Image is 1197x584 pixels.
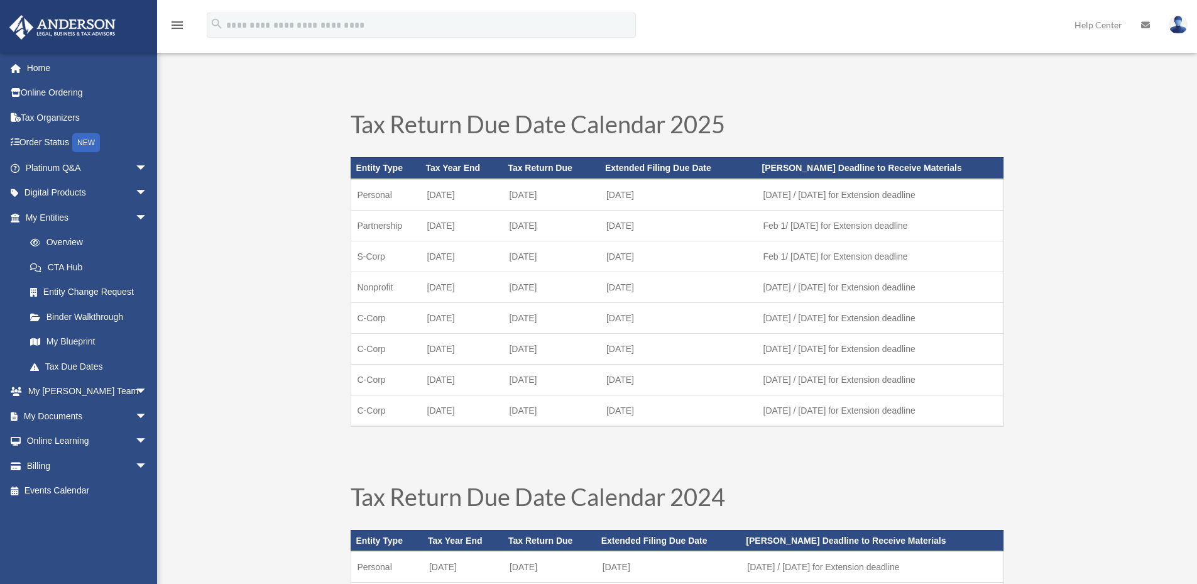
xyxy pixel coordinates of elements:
a: Tax Due Dates [18,354,160,379]
th: Tax Year End [421,157,503,179]
td: [DATE] [421,302,503,333]
td: [DATE] [600,241,757,272]
a: Digital Productsarrow_drop_down [9,180,167,206]
td: [DATE] [503,179,600,211]
a: Overview [18,230,167,255]
td: Nonprofit [351,272,421,302]
a: My Documentsarrow_drop_down [9,404,167,429]
a: CTA Hub [18,255,167,280]
th: Extended Filing Due Date [600,157,757,179]
div: NEW [72,133,100,152]
h1: Tax Return Due Date Calendar 2024 [351,485,1004,515]
a: Billingarrow_drop_down [9,453,167,478]
td: Feb 1/ [DATE] for Extension deadline [757,210,1003,241]
td: Feb 1/ [DATE] for Extension deadline [757,241,1003,272]
a: Platinum Q&Aarrow_drop_down [9,155,167,180]
td: [DATE] [596,551,741,583]
th: Entity Type [351,530,423,551]
td: [DATE] / [DATE] for Extension deadline [757,179,1003,211]
span: arrow_drop_down [135,379,160,405]
a: Binder Walkthrough [18,304,167,329]
td: [DATE] [423,551,503,583]
th: Extended Filing Due Date [596,530,741,551]
td: [DATE] / [DATE] for Extension deadline [757,333,1003,364]
a: Home [9,55,167,80]
td: [DATE] [600,395,757,426]
span: arrow_drop_down [135,155,160,181]
a: My Blueprint [18,329,167,355]
td: [DATE] [503,210,600,241]
td: [DATE] [600,302,757,333]
td: C-Corp [351,333,421,364]
td: [DATE] [503,395,600,426]
td: [DATE] [600,210,757,241]
a: Entity Change Request [18,280,167,305]
span: arrow_drop_down [135,205,160,231]
td: [DATE] / [DATE] for Extension deadline [757,302,1003,333]
td: [DATE] / [DATE] for Extension deadline [757,364,1003,395]
td: C-Corp [351,395,421,426]
td: [DATE] [421,364,503,395]
td: [DATE] [421,272,503,302]
a: My [PERSON_NAME] Teamarrow_drop_down [9,379,167,404]
a: Tax Organizers [9,105,167,130]
td: [DATE] [503,551,596,583]
td: [DATE] [503,364,600,395]
td: [DATE] / [DATE] for Extension deadline [757,272,1003,302]
td: [DATE] [421,395,503,426]
th: [PERSON_NAME] Deadline to Receive Materials [757,157,1003,179]
td: [DATE] [600,272,757,302]
th: [PERSON_NAME] Deadline to Receive Materials [741,530,1003,551]
img: User Pic [1169,16,1188,34]
td: [DATE] [503,241,600,272]
td: Personal [351,551,423,583]
td: [DATE] [421,210,503,241]
a: menu [170,22,185,33]
td: [DATE] [503,272,600,302]
th: Tax Year End [423,530,503,551]
span: arrow_drop_down [135,453,160,479]
th: Tax Return Due [503,530,596,551]
td: C-Corp [351,302,421,333]
td: [DATE] / [DATE] for Extension deadline [741,551,1003,583]
td: Partnership [351,210,421,241]
span: arrow_drop_down [135,404,160,429]
span: arrow_drop_down [135,180,160,206]
i: menu [170,18,185,33]
h1: Tax Return Due Date Calendar 2025 [351,112,1004,142]
a: Online Ordering [9,80,167,106]
td: Personal [351,179,421,211]
td: [DATE] / [DATE] for Extension deadline [757,395,1003,426]
td: [DATE] [421,241,503,272]
td: [DATE] [600,364,757,395]
td: [DATE] [503,333,600,364]
a: Online Learningarrow_drop_down [9,429,167,454]
td: S-Corp [351,241,421,272]
td: [DATE] [600,179,757,211]
th: Tax Return Due [503,157,600,179]
a: My Entitiesarrow_drop_down [9,205,167,230]
td: C-Corp [351,364,421,395]
span: arrow_drop_down [135,429,160,455]
th: Entity Type [351,157,421,179]
td: [DATE] [503,302,600,333]
td: [DATE] [600,333,757,364]
img: Anderson Advisors Platinum Portal [6,15,119,40]
i: search [210,17,224,31]
a: Events Calendar [9,478,167,504]
td: [DATE] [421,333,503,364]
a: Order StatusNEW [9,130,167,156]
td: [DATE] [421,179,503,211]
